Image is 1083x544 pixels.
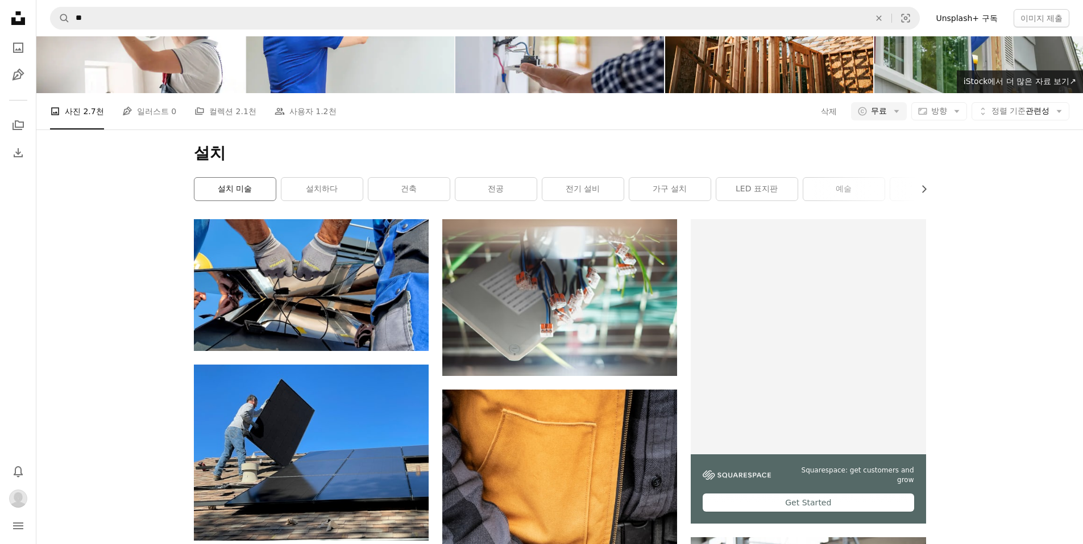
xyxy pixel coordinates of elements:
[929,9,1004,27] a: Unsplash+ 구독
[7,460,30,483] button: 알림
[803,178,885,200] a: 예술
[785,466,914,485] span: Squarespace: get customers and grow
[316,105,336,118] span: 1.2천
[964,77,1076,86] span: iStock에서 더 많은 자료 보기 ↗
[991,106,1049,117] span: 관련성
[820,102,837,120] button: 삭제
[542,178,624,200] a: 전기 설비
[455,178,537,200] a: 전공
[991,106,1026,115] span: 정렬 기준
[866,7,891,29] button: 삭제
[7,487,30,510] button: 프로필
[7,514,30,537] button: 메뉴
[275,93,337,129] a: 사용자 1.2천
[871,106,887,117] span: 무료
[194,93,256,129] a: 컬렉션 2.1천
[194,447,429,457] a: 흰색 드레스 셔츠와 파란색 데님 청바지를 입은 남자가 흰색과 검은색 태양 전지판에 앉아 있습니다.
[194,143,926,164] h1: 설치
[7,141,30,164] a: 다운로드 내역
[281,178,363,200] a: 설치하다
[931,106,947,115] span: 방향
[703,493,914,512] div: Get Started
[691,219,926,524] a: Squarespace: get customers and growGet Started
[194,280,429,290] a: 금속판을 들고 있는 두 남자
[442,292,677,303] a: 팩에 파란색과 주황색 칫솔
[7,64,30,86] a: 일러스트
[703,470,771,480] img: file-1747939142011-51e5cc87e3c9
[122,93,176,129] a: 일러스트 0
[911,102,967,120] button: 방향
[890,178,972,200] a: 정비
[236,105,256,118] span: 2.1천
[194,365,429,541] img: 흰색 드레스 셔츠와 파란색 데님 청바지를 입은 남자가 흰색과 검은색 태양 전지판에 앉아 있습니다.
[442,219,677,375] img: 팩에 파란색과 주황색 칫솔
[194,219,429,350] img: 금속판을 들고 있는 두 남자
[368,178,450,200] a: 건축
[171,105,176,118] span: 0
[716,178,798,200] a: LED 표지판
[892,7,919,29] button: 시각적 검색
[194,178,276,200] a: 설치 미술
[914,178,926,200] button: 목록을 오른쪽으로 스크롤
[629,178,711,200] a: 가구 설치
[957,70,1083,93] a: iStock에서 더 많은 자료 보기↗
[851,102,907,120] button: 무료
[7,114,30,137] a: 컬렉션
[50,7,920,30] form: 사이트 전체에서 이미지 찾기
[51,7,70,29] button: Unsplash 검색
[1014,9,1069,27] button: 이미지 제출
[972,102,1069,120] button: 정렬 기준관련성
[7,36,30,59] a: 사진
[7,7,30,32] a: 홈 — Unsplash
[9,489,27,508] img: 사용자 bak hyeonhui의 아바타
